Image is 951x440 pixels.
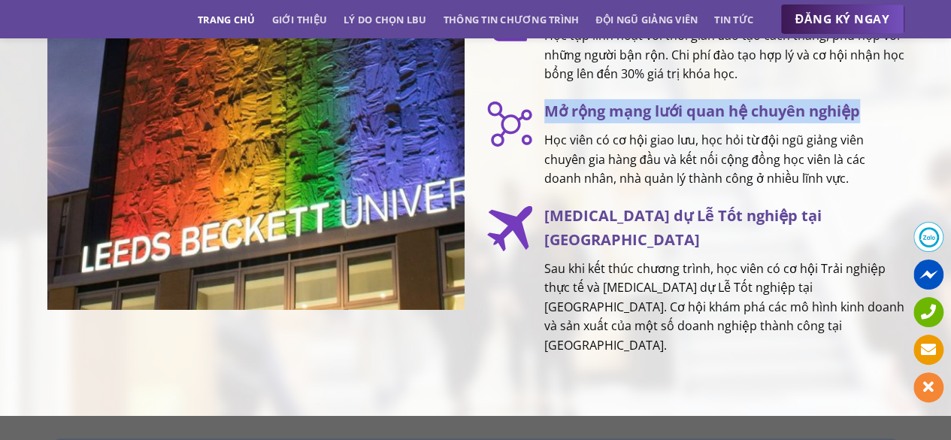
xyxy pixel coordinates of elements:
[344,6,427,33] a: Lý do chọn LBU
[780,5,904,35] a: ĐĂNG KÝ NGAY
[544,259,904,356] p: Sau khi kết thúc chương trình, học viên có cơ hội Trải nghiệp thực tế và [MEDICAL_DATA] dự Lễ Tốt...
[544,99,904,123] h3: Mở rộng mạng lưới quan hệ chuyên nghiệp
[271,6,327,33] a: Giới thiệu
[795,10,889,29] span: ĐĂNG KÝ NGAY
[595,6,698,33] a: Đội ngũ giảng viên
[198,6,255,33] a: Trang chủ
[444,6,580,33] a: Thông tin chương trình
[714,6,753,33] a: Tin tức
[544,204,904,252] h3: [MEDICAL_DATA] dự Lễ Tốt nghiệp tại [GEOGRAPHIC_DATA]
[544,131,904,189] p: Học viên có cơ hội giao lưu, học hỏi từ đội ngũ giảng viên chuyên gia hàng đầu và kết nối cộng đồ...
[544,26,904,84] p: Học tập linh hoạt với thời gian đào tạo cách tháng, phù hợp với những người bận rộn. Chi phí đào ...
